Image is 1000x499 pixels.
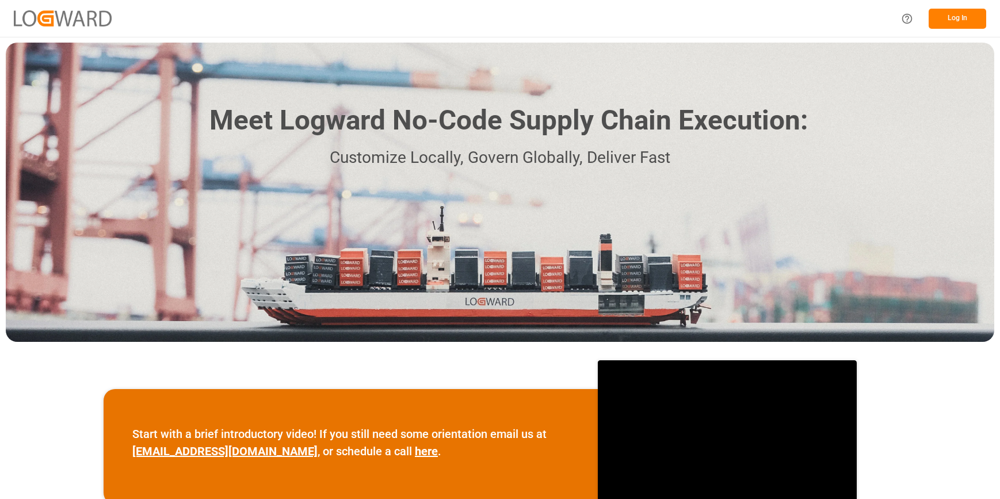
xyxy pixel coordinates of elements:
[929,9,986,29] button: Log In
[132,425,569,460] p: Start with a brief introductory video! If you still need some orientation email us at , or schedu...
[894,6,920,32] button: Help Center
[14,10,112,26] img: Logward_new_orange.png
[192,145,808,171] p: Customize Locally, Govern Globally, Deliver Fast
[415,444,438,458] a: here
[132,444,318,458] a: [EMAIL_ADDRESS][DOMAIN_NAME]
[209,100,808,141] h1: Meet Logward No-Code Supply Chain Execution:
